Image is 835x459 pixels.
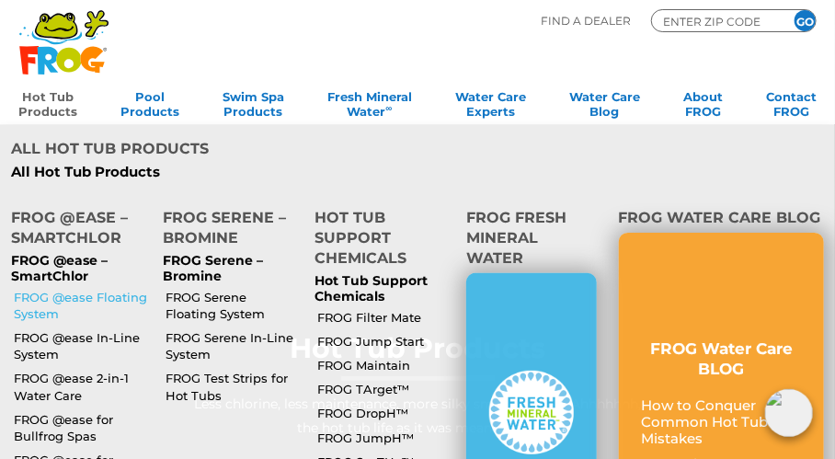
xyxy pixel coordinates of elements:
[317,333,451,350] a: FROG Jump Start
[317,381,451,397] a: FROG TArget™
[766,84,817,120] a: ContactFROG
[223,84,284,120] a: Swim SpaProducts
[317,357,451,373] a: FROG Maintain
[14,370,147,403] a: FROG @ease 2-in-1 Water Care
[642,339,802,379] h3: FROG Water Care BLOG
[765,389,813,437] img: openIcon
[11,253,141,284] p: FROG @ease – SmartChlor
[14,329,147,362] a: FROG @ease In-Line System
[317,309,451,326] a: FROG Filter Mate
[163,253,292,284] p: FROG Serene – Bromine
[11,139,404,164] h4: All Hot Tub Products
[327,84,412,120] a: Fresh MineralWater∞
[18,84,77,120] a: Hot TubProducts
[166,329,299,362] a: FROG Serene In-Line System
[163,208,292,253] h4: FROG Serene – Bromine
[455,84,526,120] a: Water CareExperts
[541,9,631,32] p: Find A Dealer
[619,208,825,233] h4: FROG Water Care Blog
[11,164,404,180] a: All Hot Tub Products
[11,208,141,253] h4: FROG @ease – SmartChlor
[166,370,299,403] a: FROG Test Strips for Hot Tubs
[642,397,802,447] p: How to Conquer Common Hot Tub Mistakes
[317,430,451,446] a: FROG JumpH™
[14,411,147,444] a: FROG @ease for Bullfrog Spas
[315,272,428,304] a: Hot Tub Support Chemicals
[661,13,772,29] input: Zip Code Form
[166,289,299,322] a: FROG Serene Floating System
[315,208,444,273] h4: Hot Tub Support Chemicals
[795,10,816,31] input: GO
[386,103,393,113] sup: ∞
[120,84,179,120] a: PoolProducts
[683,84,723,120] a: AboutFROG
[317,405,451,421] a: FROG DropH™
[569,84,640,120] a: Water CareBlog
[14,289,147,322] a: FROG @ease Floating System
[466,208,596,273] h4: FROG Fresh Mineral Water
